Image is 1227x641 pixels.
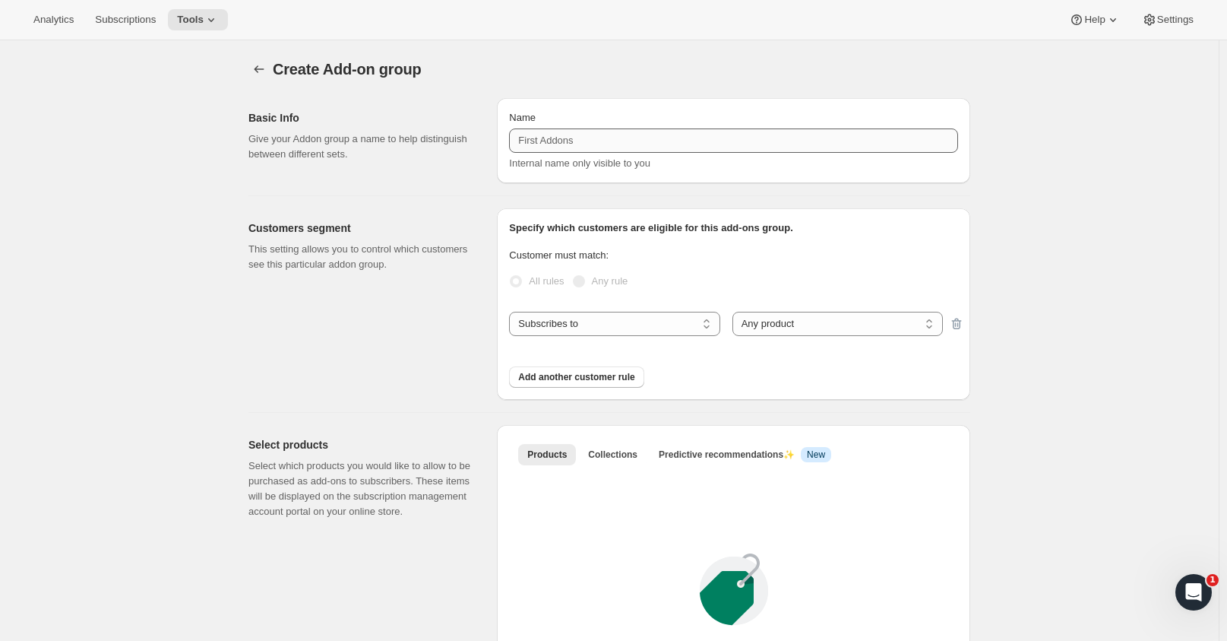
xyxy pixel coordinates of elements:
span: Analytics [33,14,74,26]
span: Subscriptions [95,14,156,26]
span: Any rule [592,275,628,287]
span: Internal name only visible to you [509,157,650,169]
span: All rules [529,275,564,287]
span: Tools [177,14,204,26]
button: Add another customer rule [509,367,644,388]
span: Collections [588,449,637,461]
p: This setting allows you to control which customers see this particular addon group. [248,242,473,272]
span: 1 [1206,574,1219,586]
p: Give your Addon group a name to help distinguish between different sets. [248,132,473,162]
p: Select which products you would like to allow to be purchased as add-ons to subscribers. These it... [248,459,473,519]
input: First Addons [509,129,958,153]
span: Help [1084,14,1105,26]
span: Products [527,449,567,461]
h2: Select products [248,437,473,452]
button: Tools [168,9,228,30]
p: Customer must match: [509,248,958,263]
h2: Basic Info [248,110,473,125]
button: Help [1060,9,1129,30]
button: Subscriptions [86,9,165,30]
button: Addon groups [248,59,270,80]
span: New [807,449,825,461]
span: Specify which customers are eligible for this add-ons group. [509,222,792,233]
iframe: Intercom live chat [1175,574,1212,611]
span: Settings [1157,14,1194,26]
button: Analytics [24,9,83,30]
span: Add another customer rule [518,371,634,383]
h2: Customers segment [248,221,473,236]
button: Settings [1133,9,1203,30]
span: Predictive recommendations ✨ [659,449,795,460]
span: Name [509,112,536,123]
span: Create Add-on group [273,61,421,78]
